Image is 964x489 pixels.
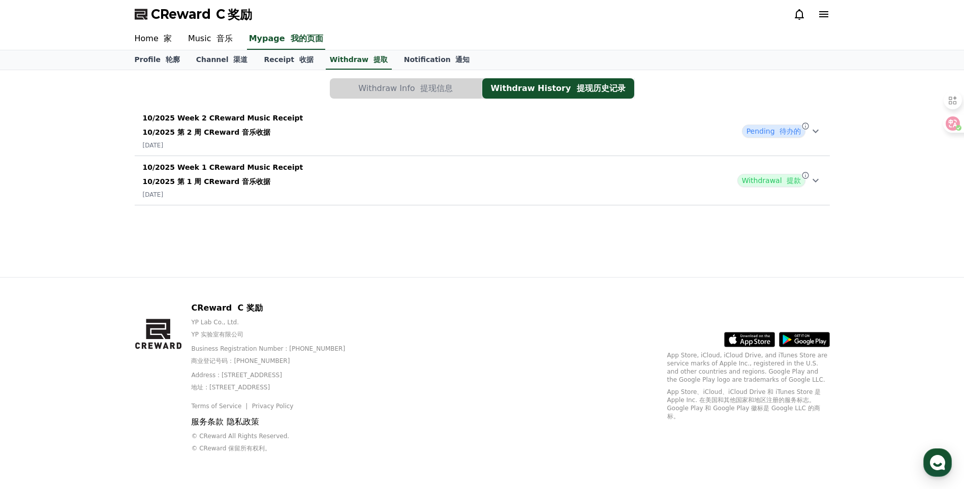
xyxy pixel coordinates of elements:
font: 渠道 [233,55,247,64]
span: CReward [151,6,252,22]
font: 提现信息 [420,83,453,93]
font: 轮廓 [166,55,180,64]
a: Profile 轮廓 [127,50,188,70]
a: Terms of Service [191,403,249,410]
span: Pending [742,125,805,138]
p: Address : [STREET_ADDRESS] [191,371,361,395]
span: Home [26,338,44,346]
font: 通知 [455,55,470,64]
a: Messages [67,322,131,348]
a: Home 家 [127,28,180,50]
font: 收据 [299,55,314,64]
a: Settings [131,322,195,348]
p: [DATE] [143,141,303,149]
font: App Store、iCloud、iCloud Drive 和 iTunes Store 是 Apple Inc. 在美国和其他国家和地区注册的服务标志。Google Play 和 Google... [667,388,821,420]
font: 提款 [787,176,801,185]
font: 服务条款 隐私政策 [191,417,259,426]
p: 10/2025 Week 1 CReward Music Receipt [143,162,303,191]
button: Withdraw Info 提现信息 [330,78,482,99]
font: C 奖励 [216,7,252,21]
font: 待办的 [780,127,801,135]
font: 提取 [374,55,388,64]
font: 音乐 [216,34,233,43]
p: App Store, iCloud, iCloud Drive, and iTunes Store are service marks of Apple Inc., registered in ... [667,351,830,424]
font: YP 实验室有限公司 [191,331,243,338]
p: Business Registration Number : [PHONE_NUMBER] [191,345,361,369]
font: 10/2025 第 1 周 CReward 音乐收据 [143,177,271,186]
font: 地址 : [STREET_ADDRESS] [191,384,270,391]
button: 10/2025 Week 1 CReward Music Receipt10/2025 第 1 周 CReward 音乐收据 [DATE] Withdrawal 提款 [135,156,830,205]
a: Channel 渠道 [188,50,256,70]
a: Notification 通知 [396,50,478,70]
a: Withdraw History 提现历史记录 [482,78,635,99]
font: 10/2025 第 2 周 CReward 音乐收据 [143,128,271,136]
button: Withdraw History 提现历史记录 [482,78,634,99]
a: Home [3,322,67,348]
a: CReward C 奖励 [135,6,252,22]
font: 我的页面 [291,34,323,43]
span: Messages [84,338,114,346]
font: C 奖励 [237,303,262,313]
a: Music 音乐 [180,28,241,50]
span: Withdrawal [737,174,805,187]
a: Privacy Policy [252,403,294,410]
p: [DATE] [143,191,303,199]
span: Settings [150,338,175,346]
button: 10/2025 Week 2 CReward Music Receipt10/2025 第 2 周 CReward 音乐收据 [DATE] Pending 待办的 [135,107,830,156]
font: 家 [164,34,172,43]
p: 10/2025 Week 2 CReward Music Receipt [143,113,303,141]
font: © CReward 保留所有权利。 [191,445,271,452]
p: © CReward All Rights Reserved. [191,432,361,456]
p: YP Lab Co., Ltd. [191,318,361,343]
font: 提现历史记录 [577,83,626,93]
a: Mypage 我的页面 [247,28,325,50]
a: Withdraw 提取 [326,50,392,70]
a: Receipt 收据 [256,50,321,70]
p: CReward [191,302,361,314]
font: 商业登记号码：[PHONE_NUMBER] [191,357,290,364]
